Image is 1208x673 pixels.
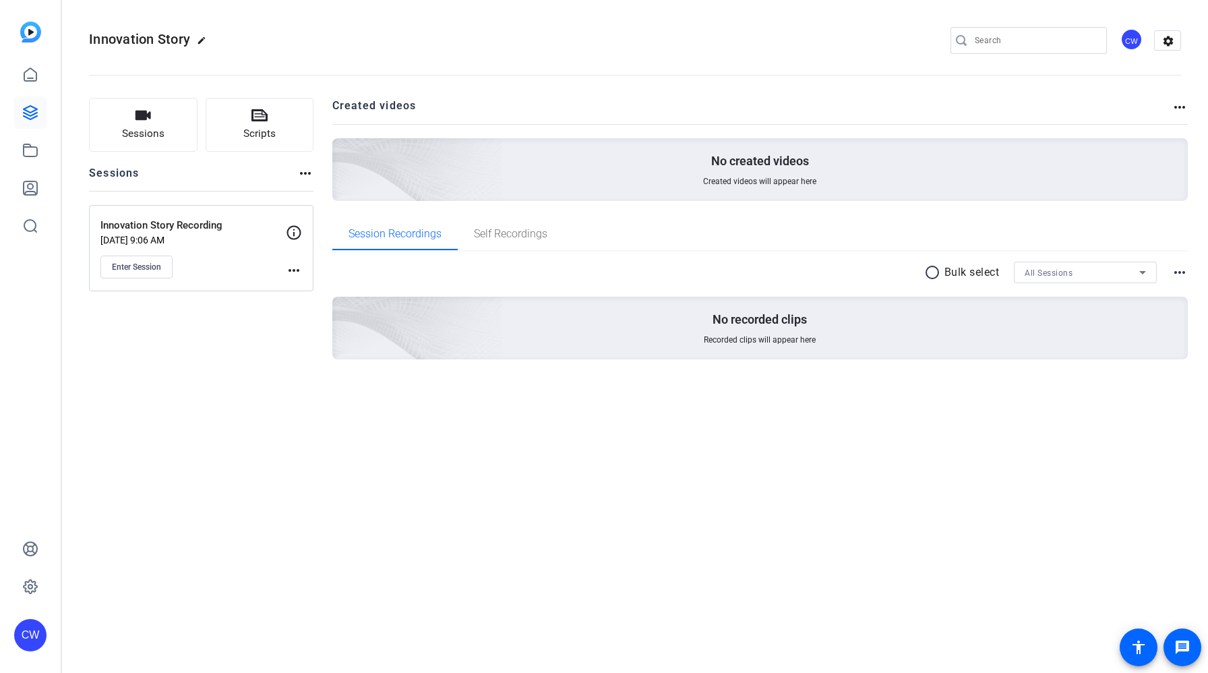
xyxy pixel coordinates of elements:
mat-icon: more_horiz [1172,264,1188,281]
mat-icon: edit [197,36,213,52]
img: Creted videos background [181,5,503,297]
span: Innovation Story [89,31,190,47]
ngx-avatar: Clarissa Weers [1120,28,1144,52]
button: Sessions [89,98,198,152]
mat-icon: more_horiz [297,165,313,181]
h2: Created videos [332,98,1172,124]
div: CW [14,619,47,651]
p: No created videos [711,153,809,169]
p: [DATE] 9:06 AM [100,235,286,245]
button: Enter Session [100,256,173,279]
img: blue-gradient.svg [20,22,41,42]
mat-icon: more_horiz [1172,99,1188,115]
input: Search [975,32,1096,49]
span: Created videos will appear here [703,176,816,187]
span: All Sessions [1025,268,1073,278]
span: Enter Session [112,262,161,272]
span: Self Recordings [474,229,547,239]
mat-icon: radio_button_unchecked [924,264,944,281]
mat-icon: message [1174,639,1190,655]
mat-icon: accessibility [1130,639,1147,655]
p: Bulk select [944,264,1000,281]
span: Sessions [122,126,164,142]
mat-icon: more_horiz [286,262,302,279]
p: Innovation Story Recording [100,218,286,233]
p: No recorded clips [713,312,807,328]
span: Recorded clips will appear here [704,334,816,345]
h2: Sessions [89,165,140,191]
div: CW [1120,28,1143,51]
button: Scripts [206,98,314,152]
span: Scripts [243,126,276,142]
mat-icon: settings [1155,31,1182,51]
span: Session Recordings [349,229,442,239]
img: embarkstudio-empty-session.png [181,163,503,456]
